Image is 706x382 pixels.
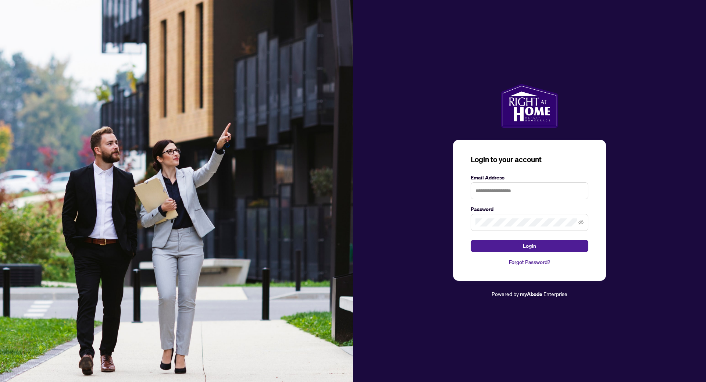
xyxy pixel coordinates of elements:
span: Enterprise [543,290,567,297]
a: Forgot Password? [471,258,588,266]
img: ma-logo [501,84,558,128]
a: myAbode [520,290,542,298]
span: Powered by [492,290,519,297]
span: eye-invisible [578,220,584,225]
h3: Login to your account [471,154,588,165]
span: Login [523,240,536,252]
label: Password [471,205,588,213]
button: Login [471,240,588,252]
label: Email Address [471,174,588,182]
